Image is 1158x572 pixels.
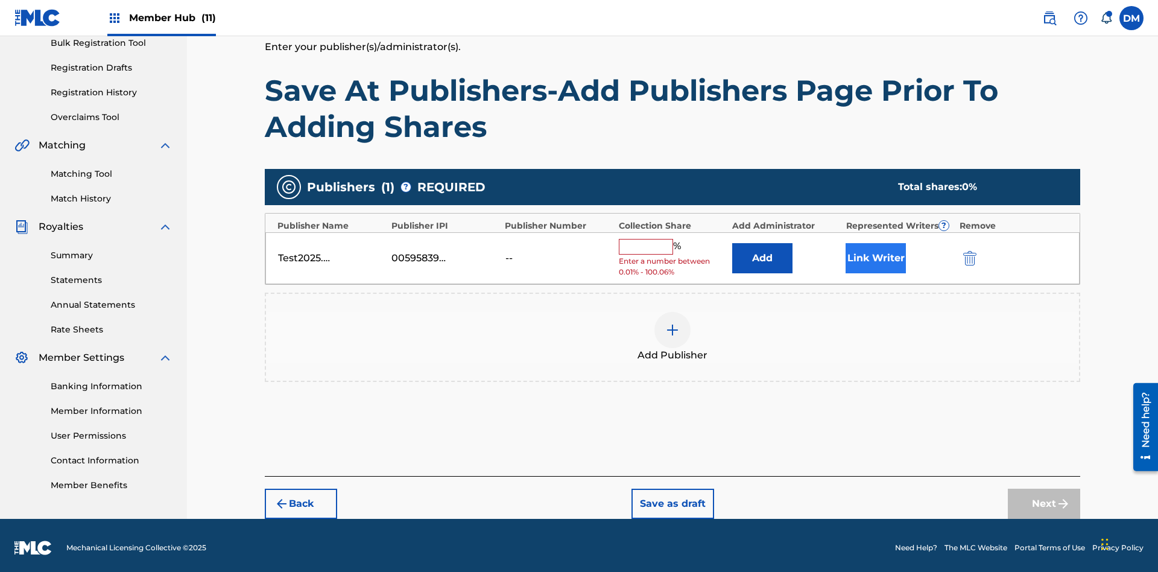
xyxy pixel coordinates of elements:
span: Add Publisher [638,348,707,363]
h1: Save At Publishers-Add Publishers Page Prior To Adding Shares [265,72,1080,145]
a: Match History [51,192,172,205]
div: Publisher IPI [391,220,499,232]
a: Rate Sheets [51,323,172,336]
span: ( 1 ) [381,178,394,196]
a: Contact Information [51,454,172,467]
a: User Permissions [51,430,172,442]
img: expand [158,220,172,234]
div: Remove [960,220,1068,232]
div: Notifications [1100,12,1112,24]
span: REQUIRED [417,178,486,196]
span: Publishers [307,178,375,196]
img: 12a2ab48e56ec057fbd8.svg [963,251,976,265]
a: Bulk Registration Tool [51,37,172,49]
img: 7ee5dd4eb1f8a8e3ef2f.svg [274,497,289,511]
span: Mechanical Licensing Collective © 2025 [66,542,206,553]
div: Collection Share [619,220,727,232]
a: Portal Terms of Use [1014,542,1085,553]
a: Registration Drafts [51,62,172,74]
img: Member Settings [14,351,29,365]
span: Member Settings [39,351,124,365]
img: publishers [282,180,296,194]
a: Overclaims Tool [51,111,172,124]
div: Publisher Name [277,220,385,232]
img: search [1042,11,1057,25]
button: Add [732,243,793,273]
iframe: Resource Center [1124,378,1158,477]
img: Matching [14,138,30,153]
div: Represented Writers [846,220,954,232]
button: Back [265,489,337,519]
img: MLC Logo [14,9,61,27]
img: Top Rightsholders [107,11,122,25]
a: Privacy Policy [1092,542,1144,553]
span: % [673,239,684,255]
a: The MLC Website [944,542,1007,553]
span: ? [401,182,411,192]
span: ? [939,221,949,230]
img: help [1074,11,1088,25]
img: Royalties [14,220,29,234]
a: Public Search [1037,6,1061,30]
img: add [665,323,680,337]
img: expand [158,138,172,153]
div: User Menu [1119,6,1144,30]
div: Total shares: [898,180,1056,194]
button: Link Writer [846,243,906,273]
a: Registration History [51,86,172,99]
a: Summary [51,249,172,262]
a: Member Information [51,405,172,418]
a: Matching Tool [51,168,172,180]
div: Help [1069,6,1093,30]
a: Need Help? [895,542,937,553]
a: Annual Statements [51,299,172,311]
div: Drag [1101,526,1109,562]
span: Enter a number between 0.01% - 100.06% [619,256,726,278]
div: Publisher Number [505,220,613,232]
a: Statements [51,274,172,287]
p: Enter your publisher(s)/administrator(s). [265,40,1080,54]
iframe: Chat Widget [1098,514,1158,572]
div: Add Administrator [732,220,840,232]
a: Banking Information [51,380,172,393]
span: Matching [39,138,86,153]
span: (11) [201,12,216,24]
button: Save as draft [631,489,714,519]
img: expand [158,351,172,365]
a: Member Benefits [51,479,172,492]
span: 0 % [962,181,977,192]
span: Royalties [39,220,83,234]
img: logo [14,541,52,555]
span: Member Hub [129,11,216,25]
